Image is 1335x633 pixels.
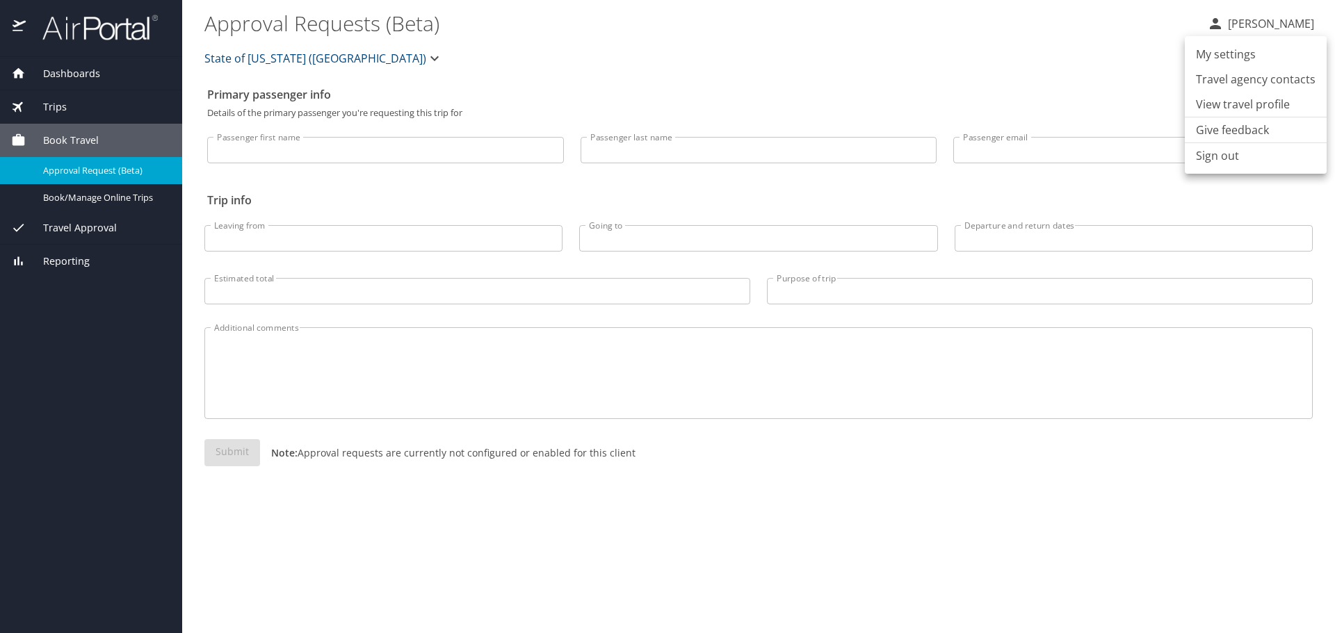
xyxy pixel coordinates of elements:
[1185,67,1327,92] a: Travel agency contacts
[1185,92,1327,117] a: View travel profile
[1185,42,1327,67] a: My settings
[1196,122,1269,138] a: Give feedback
[1185,143,1327,168] li: Sign out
